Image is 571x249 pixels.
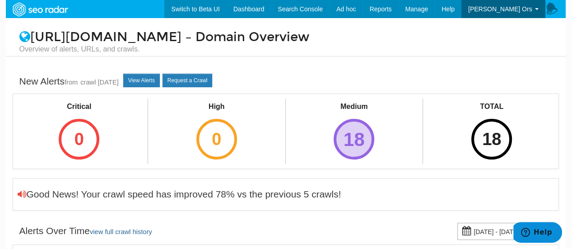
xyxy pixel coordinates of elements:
span: Ad hoc [336,5,356,13]
small: from [65,79,78,86]
a: Request a Crawl [162,74,213,87]
div: 18 [471,119,512,160]
div: Medium [325,102,382,112]
a: view full crawl history [90,228,152,235]
span: Manage [405,5,428,13]
div: High [188,102,245,112]
div: Alerts Over Time [19,224,152,239]
div: 0 [196,119,237,160]
div: 0 [59,119,99,160]
iframe: Opens a widget where you can find more information [513,222,562,244]
span: Reports [370,5,392,13]
img: SEORadar [9,1,71,18]
div: TOTAL [463,102,520,112]
a: View Alerts [123,74,160,87]
small: Overview of alerts, URLs, and crawls. [19,44,552,54]
div: Good News! Your crawl speed has improved 78% vs the previous 5 crawls! [18,188,341,201]
span: [PERSON_NAME] Ors [468,5,532,13]
small: [DATE] - [DATE] [474,228,519,235]
a: crawl [DATE] [80,79,119,86]
div: New Alerts [19,75,119,89]
span: Search Console [278,5,323,13]
h1: [URL][DOMAIN_NAME] – Domain Overview [13,30,559,54]
div: 18 [334,119,374,160]
span: Help [441,5,455,13]
div: Critical [51,102,107,112]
